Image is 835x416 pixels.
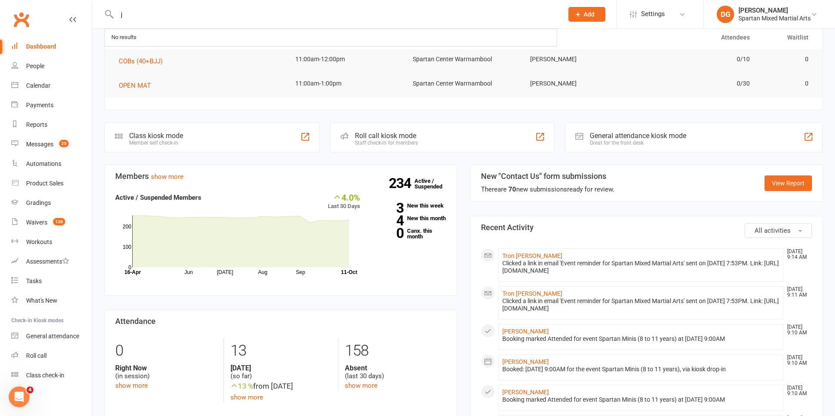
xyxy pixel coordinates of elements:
div: Payments [26,102,53,109]
div: Automations [26,160,61,167]
div: Great for the front desk [590,140,686,146]
strong: [DATE] [230,364,332,372]
h3: New "Contact Us" form submissions [481,172,615,181]
strong: Right Now [115,364,217,372]
strong: 234 [389,177,414,190]
span: All activities [755,227,791,234]
div: Class check-in [26,372,64,379]
th: Attendees [640,26,757,49]
a: [PERSON_NAME] [502,328,549,335]
div: General attendance [26,333,79,340]
a: View Report [765,175,812,191]
div: Calendar [26,82,50,89]
strong: Absent [345,364,446,372]
a: Assessments [11,252,92,271]
a: Clubworx [10,9,32,30]
time: [DATE] 9:10 AM [783,385,812,396]
div: 158 [345,338,446,364]
h3: Recent Activity [481,223,812,232]
div: 13 [230,338,332,364]
div: (so far) [230,364,332,380]
div: Member self check-in [129,140,183,146]
div: Messages [26,141,53,148]
span: 136 [53,218,65,225]
th: Trainer [522,26,640,49]
strong: 4 [373,214,404,227]
div: Tasks [26,277,42,284]
td: [PERSON_NAME] [522,73,640,94]
a: Roll call [11,346,92,366]
a: General attendance kiosk mode [11,327,92,346]
div: (in session) [115,364,217,380]
a: Dashboard [11,37,92,56]
td: [PERSON_NAME] [522,49,640,69]
a: Payments [11,96,92,115]
a: People [11,56,92,76]
span: COBs (40+BJJ) [119,57,163,65]
td: Spartan Center Warrnambool [405,73,522,94]
a: [PERSON_NAME] [502,358,549,365]
a: show more [230,393,263,401]
a: Calendar [11,76,92,96]
div: Roll call [26,352,47,359]
strong: 70 [508,185,516,193]
div: Assessments [26,258,69,265]
div: No results [109,31,139,44]
span: 4 [27,386,33,393]
td: 11:00am-12:00pm [287,49,405,69]
button: All activities [745,223,812,238]
a: Workouts [11,232,92,252]
time: [DATE] 9:11 AM [783,287,812,298]
div: What's New [26,297,57,304]
div: Roll call kiosk mode [355,132,418,140]
a: 3New this week [373,203,446,208]
time: [DATE] 9:14 AM [783,249,812,260]
a: Messages 25 [11,135,92,154]
div: Spartan Mixed Martial Arts [738,14,811,22]
a: Gradings [11,193,92,213]
div: There are new submissions ready for review. [481,184,615,195]
a: show more [151,173,184,181]
time: [DATE] 9:10 AM [783,324,812,336]
input: Search... [114,8,557,20]
h3: Attendance [115,317,446,326]
strong: Active / Suspended Members [115,194,201,201]
a: 4New this month [373,215,446,221]
a: Class kiosk mode [11,366,92,385]
td: 0 [758,73,816,94]
strong: 3 [373,201,404,215]
a: Product Sales [11,174,92,193]
div: Clicked a link in email 'Event reminder for Spartan Mixed Martial Arts' sent on [DATE] 7:53PM. Li... [502,260,779,274]
td: 0/10 [640,49,757,69]
div: Product Sales [26,180,63,187]
div: Class kiosk mode [129,132,183,140]
div: [PERSON_NAME] [738,7,811,14]
td: 0 [758,49,816,69]
a: show more [115,382,148,390]
div: Staff check-in for members [355,140,418,146]
a: [PERSON_NAME] [502,389,549,396]
h3: Members [115,172,446,181]
a: show more [345,382,377,390]
div: 0 [115,338,217,364]
time: [DATE] 9:10 AM [783,355,812,366]
span: Settings [641,4,665,24]
div: from [DATE] [230,380,332,392]
td: Spartan Center Warrnambool [405,49,522,69]
div: General attendance kiosk mode [590,132,686,140]
div: Booked: [DATE] 9:00AM for the event Spartan Minis (8 to 11 years), via kiosk drop-in [502,366,779,373]
th: Waitlist [758,26,816,49]
div: Booking marked Attended for event Spartan Minis (8 to 11 years) at [DATE] 9:00AM [502,396,779,403]
div: Clicked a link in email 'Event reminder for Spartan Mixed Martial Arts' sent on [DATE] 7:53PM. Li... [502,297,779,312]
a: Reports [11,115,92,135]
button: OPEN MAT [119,80,157,91]
div: Booking marked Attended for event Spartan Minis (8 to 11 years) at [DATE] 9:00AM [502,335,779,343]
span: Add [584,11,595,18]
a: 234Active / Suspended [414,172,453,196]
span: OPEN MAT [119,82,151,89]
td: 0/30 [640,73,757,94]
div: 4.0% [328,192,360,202]
iframe: Intercom live chat [9,386,30,407]
div: Workouts [26,238,52,245]
div: Dashboard [26,43,56,50]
